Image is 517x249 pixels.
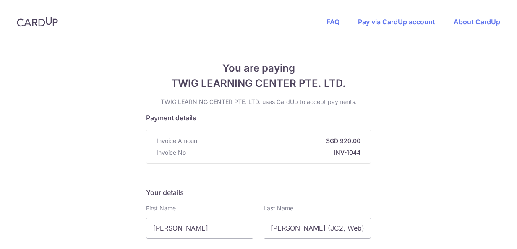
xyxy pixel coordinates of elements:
input: First name [146,218,253,239]
img: CardUp [17,17,58,27]
span: You are paying [146,61,371,76]
strong: INV-1044 [189,148,360,157]
strong: SGD 920.00 [203,137,360,145]
label: Last Name [264,204,293,213]
span: Invoice No [157,148,186,157]
h5: Payment details [146,113,371,123]
a: FAQ [326,18,339,26]
a: Pay via CardUp account [358,18,435,26]
p: TWIG LEARNING CENTER PTE. LTD. uses CardUp to accept payments. [146,98,371,106]
span: TWIG LEARNING CENTER PTE. LTD. [146,76,371,91]
span: Invoice Amount [157,137,199,145]
label: First Name [146,204,176,213]
input: Last name [264,218,371,239]
h5: Your details [146,187,371,197]
a: About CardUp [454,18,500,26]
